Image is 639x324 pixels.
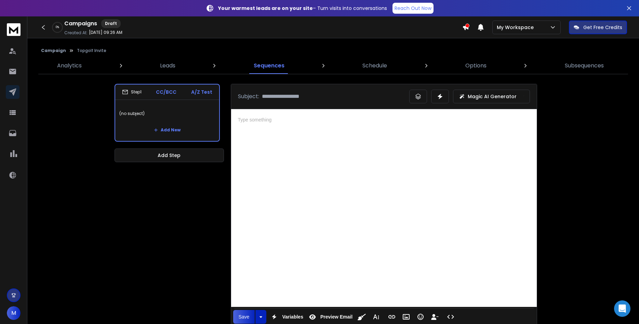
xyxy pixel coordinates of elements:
[238,92,259,101] p: Subject:
[358,57,391,74] a: Schedule
[191,89,212,95] p: A/Z Test
[281,314,305,320] span: Variables
[428,310,441,324] button: Insert Unsubscribe Link
[64,30,88,36] p: Created At:
[56,25,59,29] p: 0 %
[385,310,398,324] button: Insert Link (Ctrl+K)
[156,89,176,95] p: CC/BCC
[233,310,255,324] button: Save
[614,300,630,317] div: Open Intercom Messenger
[89,30,122,35] p: [DATE] 09:26 AM
[362,62,387,70] p: Schedule
[370,310,383,324] button: More Text
[41,48,66,53] button: Campaign
[115,148,224,162] button: Add Step
[497,24,536,31] p: My Workspace
[77,48,106,53] p: Topgolf Invite
[461,57,491,74] a: Options
[156,57,179,74] a: Leads
[160,62,175,70] p: Leads
[395,5,431,12] p: Reach Out Now
[561,57,608,74] a: Subsequences
[218,5,313,12] strong: Your warmest leads are on your site
[7,306,21,320] button: M
[583,24,622,31] p: Get Free Credits
[254,62,284,70] p: Sequences
[7,23,21,36] img: logo
[569,21,627,34] button: Get Free Credits
[306,310,354,324] button: Preview Email
[465,62,487,70] p: Options
[122,89,142,95] div: Step 1
[53,57,86,74] a: Analytics
[319,314,354,320] span: Preview Email
[250,57,289,74] a: Sequences
[57,62,82,70] p: Analytics
[101,19,121,28] div: Draft
[565,62,604,70] p: Subsequences
[392,3,434,14] a: Reach Out Now
[218,5,387,12] p: – Turn visits into conversations
[400,310,413,324] button: Insert Image (Ctrl+P)
[414,310,427,324] button: Emoticons
[355,310,368,324] button: Clean HTML
[148,123,186,137] button: Add New
[115,84,220,142] li: Step1CC/BCCA/Z Test(no subject)Add New
[468,93,517,100] p: Magic AI Generator
[64,20,97,28] h1: Campaigns
[119,104,215,123] p: (no subject)
[444,310,457,324] button: Code View
[268,310,305,324] button: Variables
[453,90,530,103] button: Magic AI Generator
